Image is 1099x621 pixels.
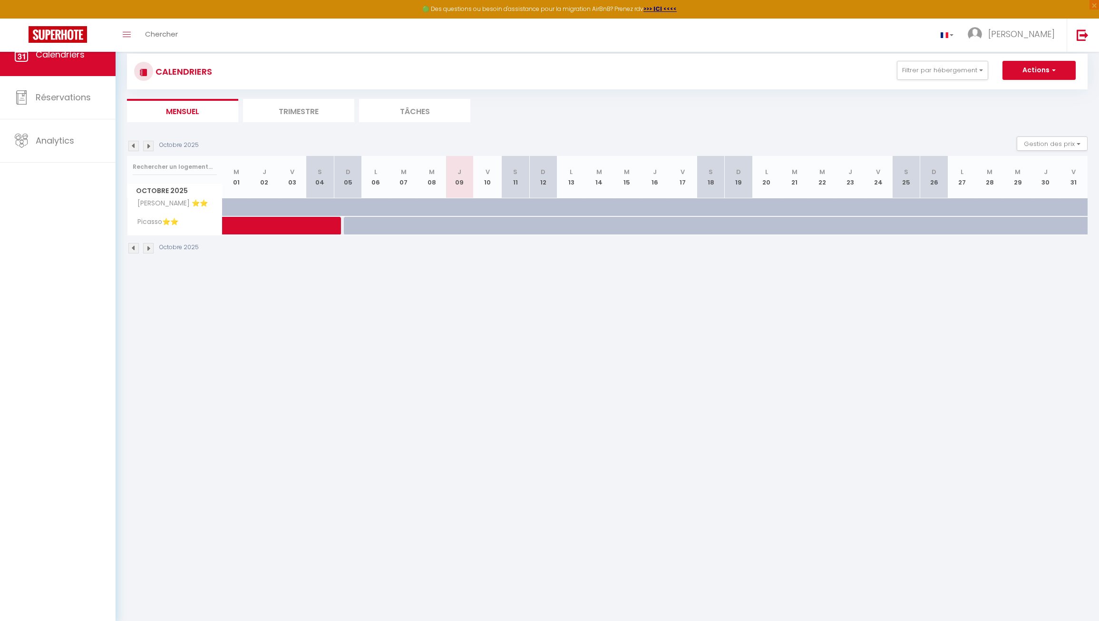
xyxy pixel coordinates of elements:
abbr: D [346,167,350,176]
img: Super Booking [29,26,87,43]
th: 22 [808,156,836,198]
span: Analytics [36,135,74,146]
th: 01 [223,156,251,198]
span: Réservations [36,91,91,103]
abbr: V [290,167,294,176]
li: Mensuel [127,99,238,122]
abbr: J [1044,167,1048,176]
th: 05 [334,156,362,198]
abbr: L [961,167,963,176]
th: 09 [446,156,474,198]
th: 28 [976,156,1004,198]
abbr: M [429,167,435,176]
span: [PERSON_NAME] [988,28,1055,40]
abbr: S [513,167,517,176]
abbr: L [570,167,573,176]
span: Octobre 2025 [127,184,222,198]
th: 21 [780,156,808,198]
abbr: J [457,167,461,176]
th: 06 [362,156,390,198]
h3: CALENDRIERS [153,61,212,82]
th: 31 [1060,156,1088,198]
th: 13 [557,156,585,198]
span: [PERSON_NAME] ⭐⭐ [129,198,210,209]
abbr: M [401,167,407,176]
th: 10 [474,156,502,198]
th: 02 [250,156,278,198]
th: 27 [948,156,976,198]
th: 03 [278,156,306,198]
abbr: V [876,167,880,176]
img: logout [1077,29,1089,41]
p: Octobre 2025 [159,141,199,150]
abbr: M [792,167,798,176]
th: 30 [1031,156,1060,198]
abbr: V [1071,167,1076,176]
button: Filtrer par hébergement [897,61,988,80]
a: ... [PERSON_NAME] [961,19,1067,52]
abbr: S [318,167,322,176]
abbr: S [709,167,713,176]
th: 08 [418,156,446,198]
abbr: L [765,167,768,176]
a: >>> ICI <<<< [643,5,677,13]
abbr: J [848,167,852,176]
th: 26 [920,156,948,198]
abbr: S [904,167,908,176]
abbr: V [681,167,685,176]
th: 12 [529,156,557,198]
abbr: D [736,167,741,176]
th: 11 [501,156,529,198]
th: 29 [1004,156,1032,198]
p: Octobre 2025 [159,243,199,252]
input: Rechercher un logement... [133,158,217,175]
abbr: M [596,167,602,176]
button: Gestion des prix [1017,136,1088,151]
span: Picasso⭐⭐ [129,217,181,227]
li: Tâches [359,99,470,122]
th: 07 [390,156,418,198]
th: 20 [753,156,781,198]
th: 15 [613,156,641,198]
abbr: V [486,167,490,176]
abbr: D [932,167,936,176]
abbr: L [374,167,377,176]
abbr: J [653,167,657,176]
th: 23 [836,156,865,198]
abbr: M [624,167,630,176]
th: 14 [585,156,613,198]
span: Chercher [145,29,178,39]
li: Trimestre [243,99,354,122]
abbr: M [1015,167,1021,176]
th: 18 [697,156,725,198]
img: ... [968,27,982,41]
abbr: M [987,167,992,176]
th: 25 [892,156,920,198]
abbr: M [233,167,239,176]
th: 04 [306,156,334,198]
button: Actions [1002,61,1076,80]
th: 19 [725,156,753,198]
abbr: M [819,167,825,176]
th: 24 [864,156,892,198]
abbr: J [263,167,266,176]
th: 16 [641,156,669,198]
th: 17 [669,156,697,198]
abbr: D [541,167,545,176]
a: Chercher [138,19,185,52]
span: Calendriers [36,49,85,60]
